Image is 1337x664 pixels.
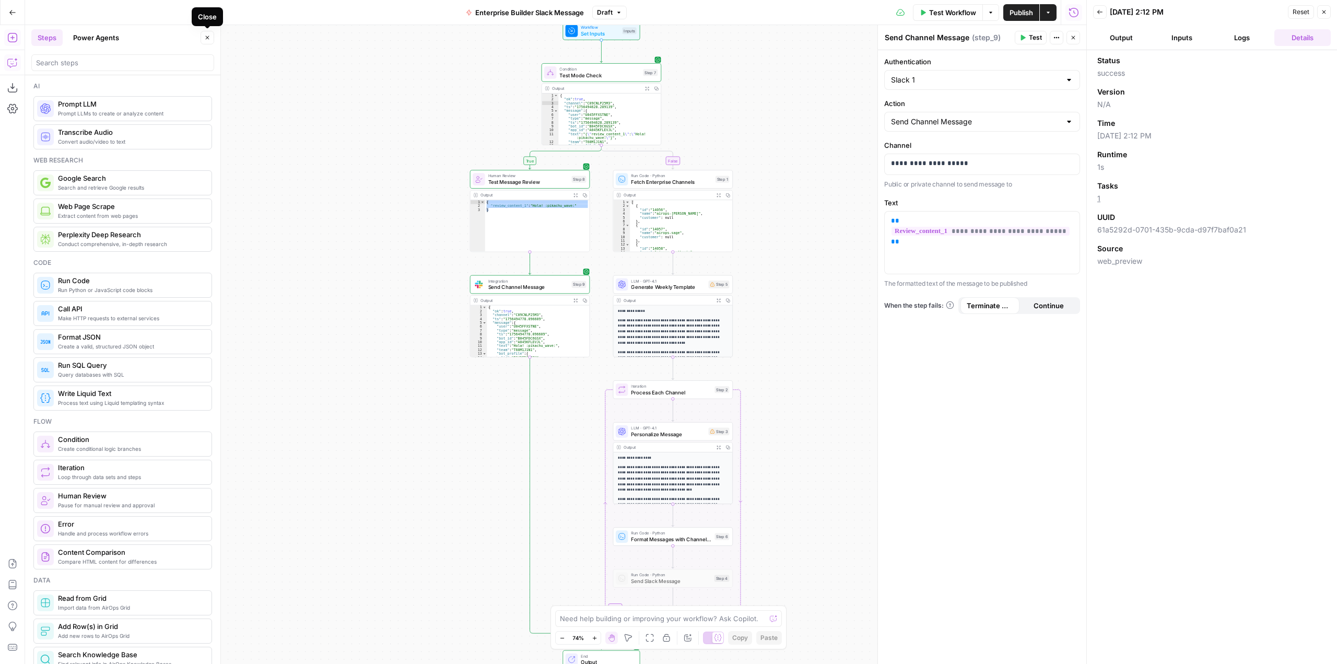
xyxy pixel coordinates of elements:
[488,178,569,186] span: Test Message Review
[672,357,674,380] g: Edge from step_5 to step_2
[58,621,203,632] span: Add Row(s) in Grid
[884,197,1080,208] label: Text
[891,117,1061,127] input: Send Channel Message
[529,252,531,274] g: Edge from step_8 to step_9
[542,132,558,140] div: 11
[1097,99,1327,110] span: N/A
[1015,31,1047,44] button: Test
[554,94,558,97] span: Toggle code folding, rows 1 through 53
[613,380,733,399] div: LoopIterationProcess Each ChannelStep 2
[554,144,558,147] span: Toggle code folding, rows 13 through 26
[884,278,1080,289] p: The formatted text of the message to be published
[613,239,630,242] div: 11
[488,278,569,284] span: Integration
[972,32,1001,43] span: ( step_9 )
[554,109,558,112] span: Toggle code folding, rows 5 through 52
[613,231,630,235] div: 9
[471,329,487,332] div: 7
[58,519,203,529] span: Error
[571,176,586,182] div: Step 8
[732,633,748,643] span: Copy
[58,632,203,640] span: Add new rows to AirOps Grid
[631,530,711,537] span: Run Code · Python
[542,124,558,128] div: 9
[728,631,752,645] button: Copy
[613,247,630,250] div: 13
[58,212,203,220] span: Extract content from web pages
[1093,29,1150,46] button: Output
[560,66,640,72] span: Condition
[1097,162,1327,172] span: 1s
[58,275,203,286] span: Run Code
[613,216,630,219] div: 5
[58,360,203,370] span: Run SQL Query
[760,633,778,643] span: Paste
[40,552,51,562] img: vrinnnclop0vshvmafd7ip1g7ohf
[542,144,558,147] div: 13
[542,109,558,112] div: 5
[600,40,602,63] g: Edge from start to step_7
[625,243,629,247] span: Toggle code folding, rows 12 through 16
[542,21,661,40] div: WorkflowSet InputsInputs
[1097,131,1327,141] span: [DATE] 2:12 PM
[631,389,711,397] span: Process Each Channel
[708,427,729,435] div: Step 3
[470,170,590,252] div: Human ReviewTest Message ReviewStep 8Output{ "review_content_1":"Hola! :pikachu_wave:"}
[488,173,569,179] span: Human Review
[884,301,954,310] a: When the step fails:
[471,332,487,336] div: 8
[471,324,487,328] div: 6
[58,473,203,481] span: Loop through data sets and steps
[58,314,203,322] span: Make HTTP requests to external services
[631,430,705,438] span: Personalize Message
[58,445,203,453] span: Create conditional logic branches
[482,321,486,324] span: Toggle code folding, rows 5 through 48
[581,30,619,38] span: Set Inputs
[471,200,485,204] div: 1
[672,546,674,568] g: Edge from step_6 to step_4
[542,94,558,97] div: 1
[58,388,203,399] span: Write Liquid Text
[672,399,674,422] g: Edge from step_2 to step_3
[471,344,487,347] div: 11
[672,504,674,527] g: Edge from step_3 to step_6
[885,32,969,43] textarea: Send Channel Message
[708,281,729,288] div: Step 5
[471,336,487,340] div: 9
[33,156,212,165] div: Web research
[460,4,590,21] button: Enterprise Builder Slack Message
[613,569,733,588] div: Run Code · PythonSend Slack MessageStep 4
[58,491,203,501] span: Human Review
[1288,5,1314,19] button: Reset
[471,348,487,352] div: 12
[1034,300,1064,311] span: Continue
[613,224,630,227] div: 7
[58,434,203,445] span: Condition
[1097,68,1327,78] span: success
[58,201,203,212] span: Web Page Scrape
[58,286,203,294] span: Run Python or JavaScript code blocks
[1097,149,1127,160] span: Runtime
[36,57,209,68] input: Search steps
[672,252,674,274] g: Edge from step_1 to step_5
[552,85,640,91] div: Output
[560,72,640,79] span: Test Mode Check
[891,75,1061,85] input: Slack 1
[1097,256,1327,266] span: web_preview
[58,593,203,603] span: Read from Grid
[475,281,483,288] img: Slack-mark-RGB.png
[631,535,711,543] span: Format Messages with Channel IDs
[33,258,212,267] div: Code
[482,352,486,355] span: Toggle code folding, rows 13 through 26
[631,173,712,179] span: Run Code · Python
[470,275,590,357] div: IntegrationSend Channel MessageStep 9Output{ "ok":true, "channel":"C09CNLP25M3", "ts":"1756494778...
[58,462,203,473] span: Iteration
[631,425,705,431] span: LLM · GPT-4.1
[613,208,630,212] div: 3
[600,635,602,649] g: Edge from step_7-conditional-end to end
[571,281,586,288] div: Step 9
[33,576,212,585] div: Data
[471,317,487,321] div: 4
[613,250,630,254] div: 14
